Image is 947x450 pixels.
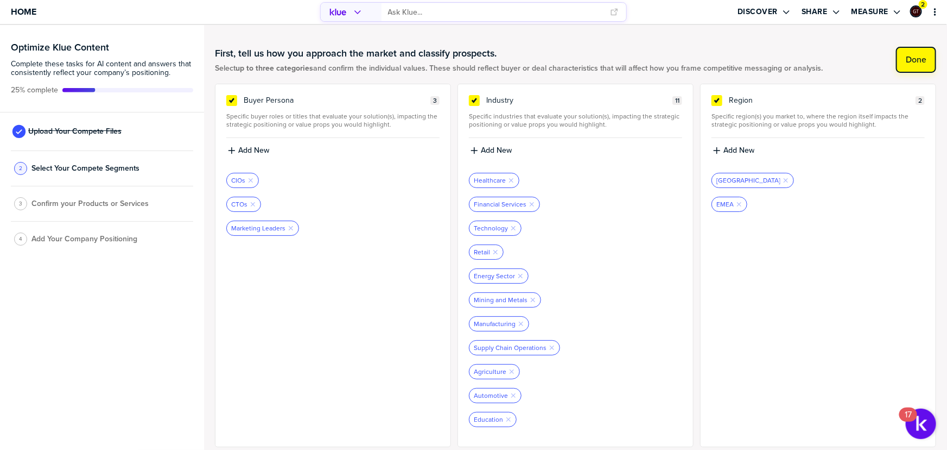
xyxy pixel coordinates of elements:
span: Home [11,7,36,16]
label: Share [802,7,828,17]
button: Done [896,47,936,73]
button: Remove Tag [288,225,294,232]
span: Region [729,96,753,105]
div: 17 [905,415,912,429]
h1: First, tell us how you approach the market and classify prospects. [215,47,823,60]
button: Add New [226,145,440,157]
span: 11 [675,97,679,105]
span: Active [11,86,58,95]
button: Remove Tag [247,177,254,184]
span: Industry [486,96,513,105]
button: Add New [711,145,925,157]
span: 4 [19,235,22,243]
label: Add New [481,146,512,155]
span: 2 [918,97,922,105]
button: Remove Tag [529,201,535,208]
button: Remove Tag [509,368,515,375]
button: Remove Tag [492,249,499,255]
strong: up to three categories [236,62,313,74]
span: 2 [921,1,925,9]
button: Remove Tag [510,392,517,399]
label: Add New [238,146,269,155]
span: Complete these tasks for AI content and answers that consistently reflect your company’s position... [11,60,193,77]
button: Remove Tag [250,201,256,208]
button: Remove Tag [517,273,524,279]
button: Remove Tag [505,416,512,423]
label: Done [906,54,926,65]
span: Select Your Compete Segments [31,164,139,173]
span: Specific region(s) you market to, where the region itself impacts the strategic positioning or va... [711,112,925,129]
span: 2 [19,164,22,172]
img: ee1355cada6433fc92aa15fbfe4afd43-sml.png [911,7,921,16]
label: Measure [851,7,889,17]
a: Edit Profile [909,4,923,18]
button: Remove Tag [510,225,517,232]
button: Open Resource Center, 17 new notifications [906,409,936,439]
span: Select and confirm the individual values. These should reflect buyer or deal characteristics that... [215,64,823,73]
span: 3 [19,199,22,208]
span: Confirm your Products or Services [31,199,149,208]
button: Remove Tag [549,345,555,351]
label: Add New [723,146,754,155]
span: Add Your Company Positioning [31,235,137,243]
span: Specific buyer roles or titles that evaluate your solution(s), impacting the strategic positionin... [226,112,440,129]
span: 3 [433,97,437,105]
label: Discover [738,7,778,17]
div: Graham Tutti [910,5,922,17]
button: Add New [469,145,682,157]
button: Remove Tag [783,177,789,184]
h3: Optimize Klue Content [11,42,193,52]
span: Upload Your Compete Files [28,127,122,136]
button: Remove Tag [518,321,524,327]
button: Remove Tag [508,177,514,184]
input: Ask Klue... [388,3,604,21]
span: Specific industries that evaluate your solution(s), impacting the strategic positioning or value ... [469,112,682,129]
button: Remove Tag [736,201,742,208]
span: Buyer Persona [244,96,294,105]
button: Remove Tag [530,297,536,303]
